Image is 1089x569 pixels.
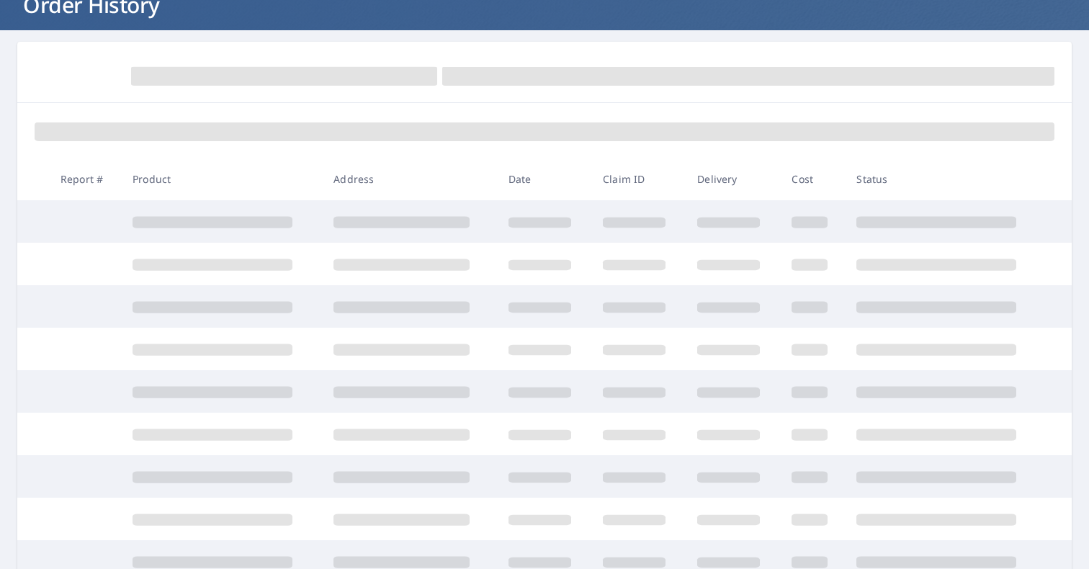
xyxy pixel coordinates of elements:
th: Status [845,158,1046,200]
th: Address [322,158,497,200]
th: Delivery [686,158,780,200]
th: Claim ID [591,158,686,200]
th: Date [497,158,591,200]
th: Cost [780,158,845,200]
th: Product [121,158,322,200]
th: Report # [49,158,121,200]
